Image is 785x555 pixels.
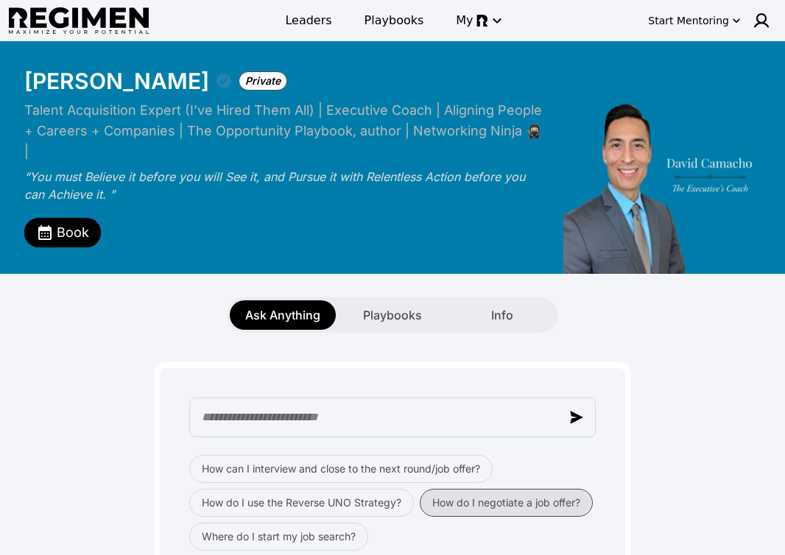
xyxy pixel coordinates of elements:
span: Ask Anything [245,306,320,324]
span: Info [491,306,513,324]
span: My [456,12,473,29]
div: Private [239,71,287,91]
div: Talent Acquisition Expert (I’ve Hired Them All) | Executive Coach | Aligning People + Careers + C... [24,100,547,162]
button: Ask Anything [230,300,336,330]
button: How can I interview and close to the next round/job offer? [189,455,493,483]
img: user icon [753,12,770,29]
span: Playbooks [365,12,424,29]
a: Playbooks [356,7,433,34]
button: Book [24,218,101,247]
button: How do I negotiate a job offer? [420,489,593,517]
button: Playbooks [339,300,446,330]
div: Start Mentoring [648,13,729,28]
img: send message [570,411,583,424]
span: Playbooks [363,306,422,324]
div: [PERSON_NAME] [24,68,209,94]
a: Leaders [276,7,340,34]
button: My [447,7,508,34]
button: How do I use the Reverse UNO Strategy? [189,489,414,517]
div: Verified partner - David Camacho [215,72,233,90]
button: Start Mentoring [645,9,744,32]
button: Info [449,300,555,330]
span: Book [57,222,89,243]
span: Leaders [285,12,331,29]
button: Where do I start my job search? [189,523,368,551]
div: “You must Believe it before you will See it, and Pursue it with Relentless Action before you can ... [24,168,547,203]
img: Regimen logo [9,7,149,35]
